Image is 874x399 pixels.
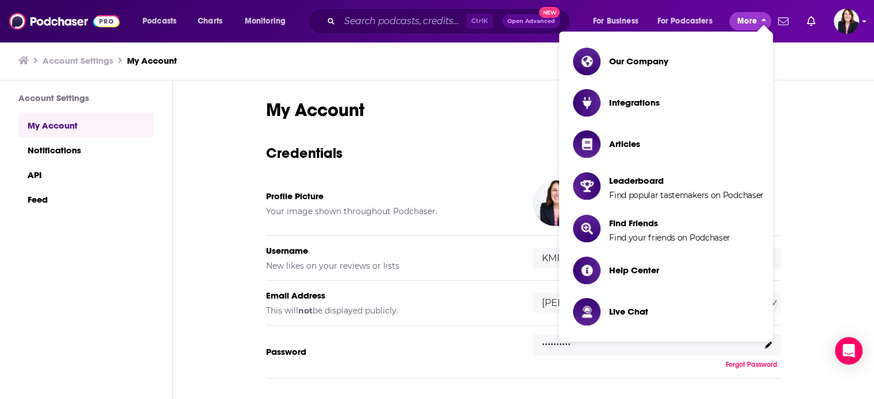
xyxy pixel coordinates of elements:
[127,55,177,66] a: My Account
[609,97,660,108] span: Integrations
[650,12,729,30] button: open menu
[609,265,659,276] span: Help Center
[18,113,154,137] a: My Account
[18,137,154,162] a: Notifications
[266,346,514,357] h5: Password
[18,187,154,211] a: Feed
[609,218,730,228] span: Find Friends
[298,305,313,316] b: not
[542,332,571,348] p: ..........
[134,12,191,30] button: open menu
[834,9,859,34] button: Show profile menu
[585,12,653,30] button: open menu
[533,293,781,313] input: email
[319,8,581,34] div: Search podcasts, credits, & more...
[609,56,668,67] span: Our Company
[266,305,514,316] h5: This will be displayed publicly.
[737,13,757,29] span: More
[722,360,781,369] button: Forgot Password
[143,13,176,29] span: Podcasts
[609,190,764,200] span: Find popular tastemakers on Podchaser
[835,337,863,365] div: Open Intercom Messenger
[245,13,286,29] span: Monitoring
[609,138,640,149] span: Articles
[266,261,514,271] h5: New likes on your reviews or lists
[834,9,859,34] span: Logged in as KMPRCKelly
[802,11,820,31] a: Show notifications dropdown
[340,12,466,30] input: Search podcasts, credits, & more...
[466,14,493,29] span: Ctrl K
[9,10,120,32] img: Podchaser - Follow, Share and Rate Podcasts
[609,175,764,186] span: Leaderboard
[266,206,514,216] h5: Your image shown throughout Podchaser.
[266,144,781,162] h3: Credentials
[729,12,771,30] button: close menu
[190,12,229,30] a: Charts
[18,92,154,103] h3: Account Settings
[533,248,781,268] input: username
[266,245,514,256] h5: Username
[507,18,555,24] span: Open Advanced
[609,306,648,317] span: Live Chat
[609,233,730,243] span: Find your friends on Podchaser
[18,162,154,187] a: API
[266,99,781,121] h1: My Account
[237,12,301,30] button: open menu
[533,180,579,226] img: Your profile image
[834,9,859,34] img: User Profile
[593,13,638,29] span: For Business
[657,13,713,29] span: For Podcasters
[539,7,560,18] span: New
[266,191,514,202] h5: Profile Picture
[198,13,222,29] span: Charts
[43,55,113,66] a: Account Settings
[502,14,560,28] button: Open AdvancedNew
[266,290,514,301] h5: Email Address
[773,11,793,31] a: Show notifications dropdown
